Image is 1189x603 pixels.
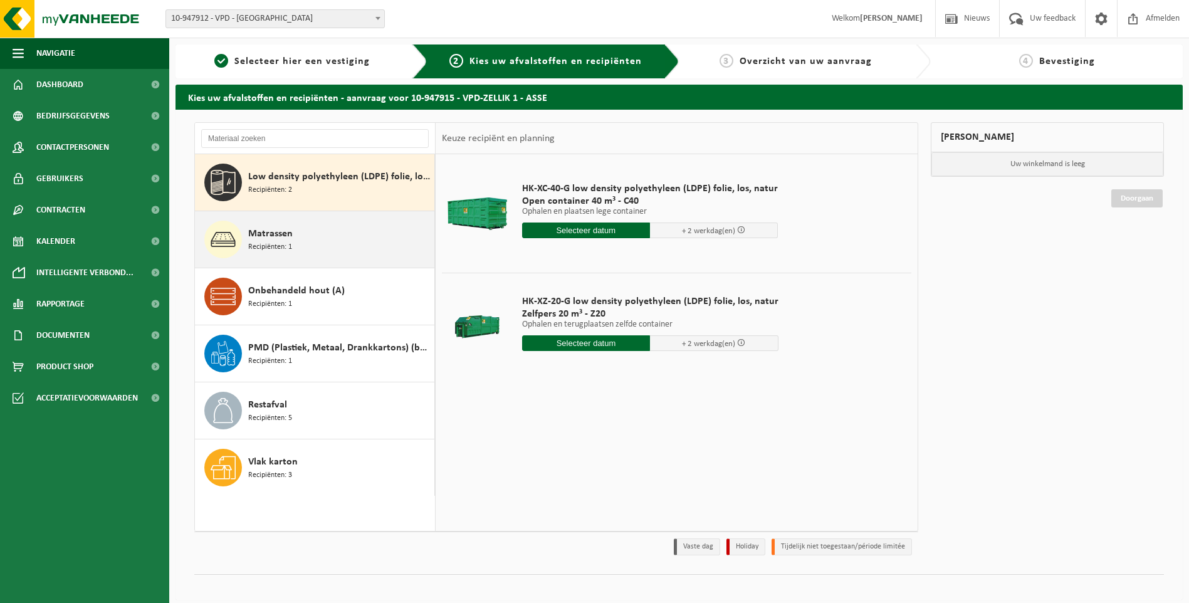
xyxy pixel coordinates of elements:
[36,382,138,414] span: Acceptatievoorwaarden
[674,538,720,555] li: Vaste dag
[720,54,733,68] span: 3
[248,340,431,355] span: PMD (Plastiek, Metaal, Drankkartons) (bedrijven)
[740,56,872,66] span: Overzicht van uw aanvraag
[1039,56,1095,66] span: Bevestiging
[36,226,75,257] span: Kalender
[682,227,735,235] span: + 2 werkdag(en)
[248,169,431,184] span: Low density polyethyleen (LDPE) folie, los, naturel
[522,335,651,351] input: Selecteer datum
[36,320,90,351] span: Documenten
[36,69,83,100] span: Dashboard
[248,454,298,469] span: Vlak karton
[36,100,110,132] span: Bedrijfsgegevens
[522,308,778,320] span: Zelfpers 20 m³ - Z20
[36,257,134,288] span: Intelligente verbond...
[248,241,292,253] span: Recipiënten: 1
[234,56,370,66] span: Selecteer hier een vestiging
[36,351,93,382] span: Product Shop
[175,85,1183,109] h2: Kies uw afvalstoffen en recipiënten - aanvraag voor 10-947915 - VPD-ZELLIK 1 - ASSE
[36,194,85,226] span: Contracten
[1111,189,1163,207] a: Doorgaan
[931,122,1164,152] div: [PERSON_NAME]
[1019,54,1033,68] span: 4
[772,538,912,555] li: Tijdelijk niet toegestaan/période limitée
[449,54,463,68] span: 2
[726,538,765,555] li: Holiday
[248,355,292,367] span: Recipiënten: 1
[36,288,85,320] span: Rapportage
[860,14,923,23] strong: [PERSON_NAME]
[682,340,735,348] span: + 2 werkdag(en)
[522,207,778,216] p: Ophalen en plaatsen lege container
[469,56,642,66] span: Kies uw afvalstoffen en recipiënten
[166,10,384,28] span: 10-947912 - VPD - ASSE
[248,298,292,310] span: Recipiënten: 1
[195,382,435,439] button: Restafval Recipiënten: 5
[214,54,228,68] span: 1
[248,469,292,481] span: Recipiënten: 3
[195,268,435,325] button: Onbehandeld hout (A) Recipiënten: 1
[165,9,385,28] span: 10-947912 - VPD - ASSE
[248,412,292,424] span: Recipiënten: 5
[436,123,561,154] div: Keuze recipiënt en planning
[522,295,778,308] span: HK-XZ-20-G low density polyethyleen (LDPE) folie, los, natur
[195,211,435,268] button: Matrassen Recipiënten: 1
[36,163,83,194] span: Gebruikers
[195,439,435,496] button: Vlak karton Recipiënten: 3
[248,184,292,196] span: Recipiënten: 2
[931,152,1163,176] p: Uw winkelmand is leeg
[201,129,429,148] input: Materiaal zoeken
[248,397,287,412] span: Restafval
[522,223,650,238] input: Selecteer datum
[248,283,345,298] span: Onbehandeld hout (A)
[522,182,778,195] span: HK-XC-40-G low density polyethyleen (LDPE) folie, los, natur
[195,325,435,382] button: PMD (Plastiek, Metaal, Drankkartons) (bedrijven) Recipiënten: 1
[195,154,435,211] button: Low density polyethyleen (LDPE) folie, los, naturel Recipiënten: 2
[522,320,778,329] p: Ophalen en terugplaatsen zelfde container
[522,195,778,207] span: Open container 40 m³ - C40
[182,54,402,69] a: 1Selecteer hier een vestiging
[36,38,75,69] span: Navigatie
[36,132,109,163] span: Contactpersonen
[248,226,293,241] span: Matrassen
